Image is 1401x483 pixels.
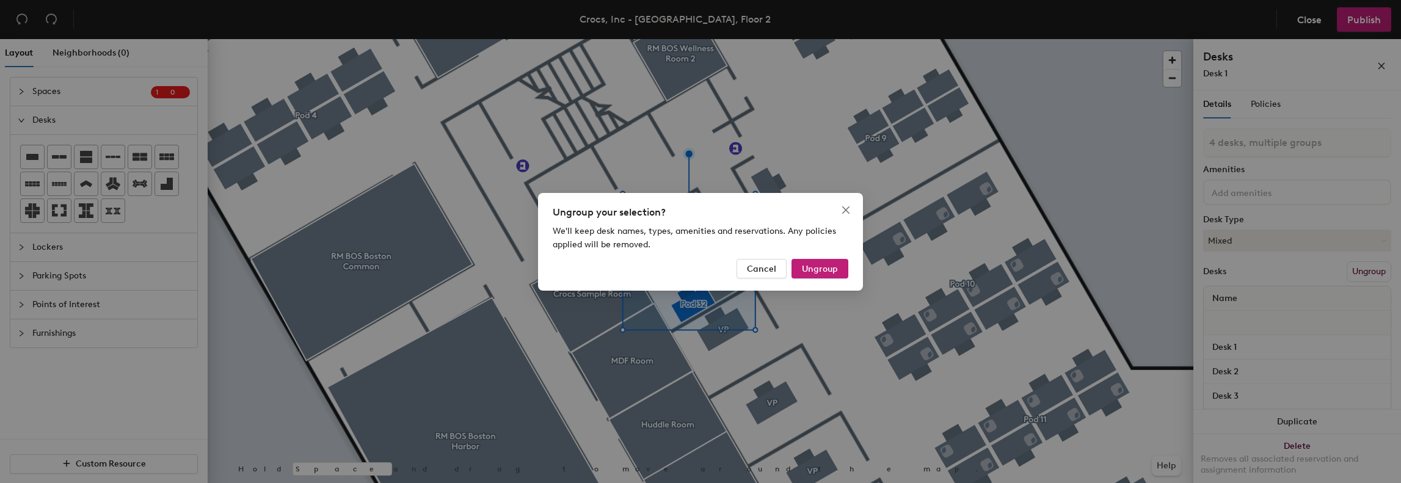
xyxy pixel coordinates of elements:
[791,259,848,278] button: Ungroup
[836,200,856,220] button: Close
[553,226,836,250] span: We'll keep desk names, types, amenities and reservations. Any policies applied will be removed.
[553,205,848,220] div: Ungroup your selection?
[841,205,851,215] span: close
[737,259,787,278] button: Cancel
[747,263,776,274] span: Cancel
[802,263,838,274] span: Ungroup
[836,205,856,215] span: Close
